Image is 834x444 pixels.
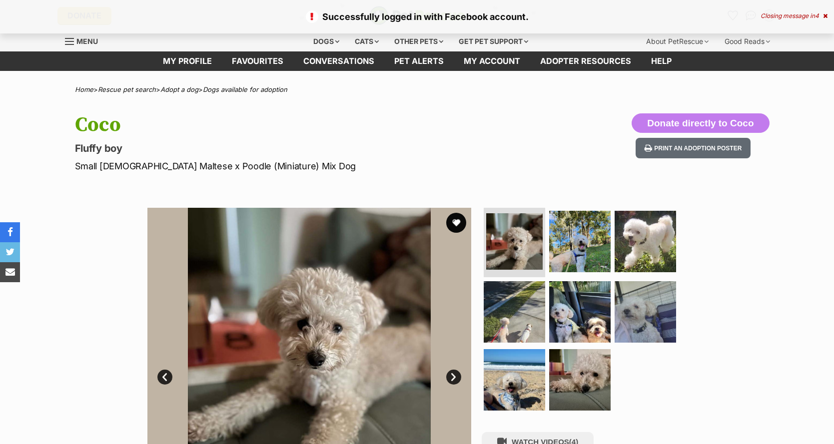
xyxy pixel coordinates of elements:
[632,113,769,133] button: Donate directly to Coco
[549,211,611,272] img: Photo of Coco
[222,51,293,71] a: Favourites
[761,12,828,19] div: Closing message in
[530,51,641,71] a: Adopter resources
[160,85,198,93] a: Adopt a dog
[50,86,785,93] div: > > >
[65,31,105,49] a: Menu
[641,51,682,71] a: Help
[549,349,611,411] img: Photo of Coco
[615,281,676,343] img: Photo of Coco
[615,211,676,272] img: Photo of Coco
[10,10,824,23] p: Successfully logged in with Facebook account.
[75,159,498,173] p: Small [DEMOGRAPHIC_DATA] Maltese x Poodle (Miniature) Mix Dog
[98,85,156,93] a: Rescue pet search
[454,51,530,71] a: My account
[387,31,450,51] div: Other pets
[636,138,751,158] button: Print an adoption poster
[486,213,543,270] img: Photo of Coco
[484,281,545,343] img: Photo of Coco
[484,349,545,411] img: Photo of Coco
[384,51,454,71] a: Pet alerts
[157,370,172,385] a: Prev
[639,31,716,51] div: About PetRescue
[815,12,819,19] span: 4
[203,85,287,93] a: Dogs available for adoption
[446,213,466,233] button: favourite
[76,37,98,45] span: Menu
[75,141,498,155] p: Fluffy boy
[75,113,498,136] h1: Coco
[293,51,384,71] a: conversations
[452,31,535,51] div: Get pet support
[446,370,461,385] a: Next
[75,85,93,93] a: Home
[348,31,386,51] div: Cats
[718,31,777,51] div: Good Reads
[549,281,611,343] img: Photo of Coco
[153,51,222,71] a: My profile
[306,31,346,51] div: Dogs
